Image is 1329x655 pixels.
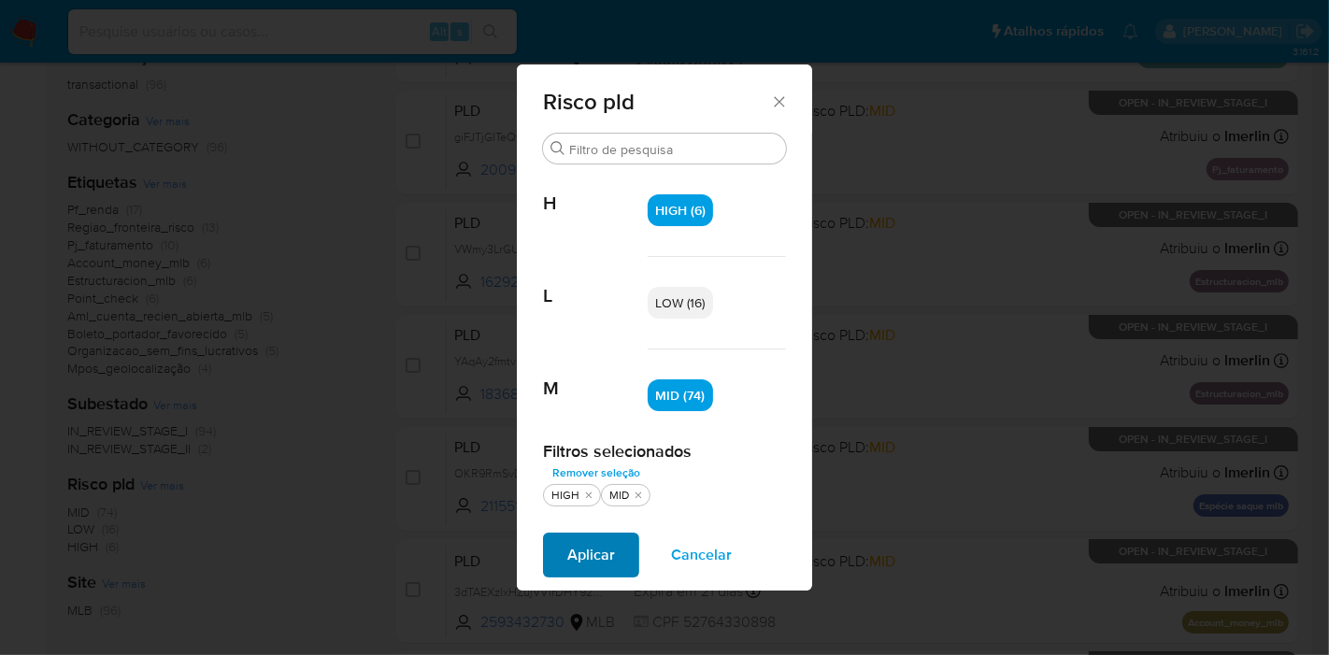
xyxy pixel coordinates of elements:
span: Cancelar [671,534,732,576]
span: LOW (16) [656,293,706,312]
div: MID [606,488,633,504]
div: MID (74) [648,379,713,411]
span: L [543,257,648,307]
button: Cancelar [647,533,756,577]
button: Buscar [550,141,565,156]
div: HIGH [548,488,583,504]
span: Risco pld [543,91,770,113]
button: Aplicar [543,533,639,577]
span: Remover seleção [552,463,640,482]
button: quitar HIGH [581,488,596,503]
span: Aplicar [567,534,615,576]
button: Fechar [770,93,787,109]
button: quitar MID [631,488,646,503]
span: M [543,349,648,400]
input: Filtro de pesquisa [569,141,779,158]
h2: Filtros selecionados [543,441,786,462]
span: MID (74) [656,386,706,405]
span: HIGH (6) [655,201,706,220]
div: HIGH (6) [648,194,713,226]
div: LOW (16) [648,287,713,319]
span: H [543,164,648,215]
button: Remover seleção [543,462,650,484]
